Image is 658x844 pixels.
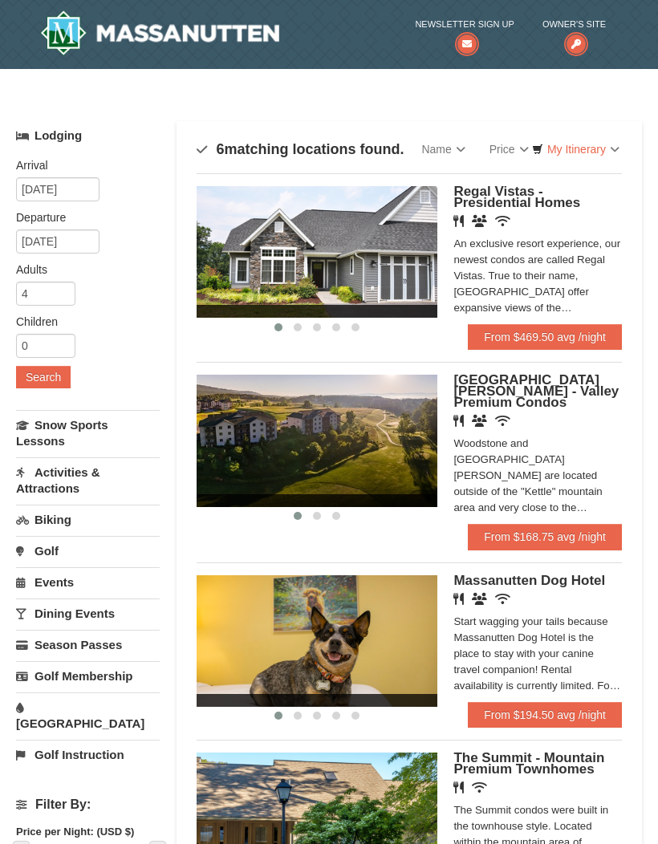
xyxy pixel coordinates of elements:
[40,10,279,55] a: Massanutten Resort
[216,141,224,157] span: 6
[16,740,160,769] a: Golf Instruction
[522,137,630,161] a: My Itinerary
[472,593,487,605] i: Banquet Facilities
[16,797,160,812] h4: Filter By:
[495,415,510,427] i: Wireless Internet (free)
[16,630,160,659] a: Season Passes
[542,16,606,32] span: Owner's Site
[453,372,619,410] span: [GEOGRAPHIC_DATA][PERSON_NAME] - Valley Premium Condos
[16,209,148,225] label: Departure
[495,215,510,227] i: Wireless Internet (free)
[542,16,606,49] a: Owner's Site
[468,524,622,550] a: From $168.75 avg /night
[16,826,134,838] strong: Price per Night: (USD $)
[415,16,514,49] a: Newsletter Sign Up
[468,324,622,350] a: From $469.50 avg /night
[477,133,541,165] a: Price
[409,133,477,165] a: Name
[415,16,514,32] span: Newsletter Sign Up
[453,236,622,316] div: An exclusive resort experience, our newest condos are called Regal Vistas. True to their name, [G...
[468,702,622,728] a: From $194.50 avg /night
[16,410,160,456] a: Snow Sports Lessons
[40,10,279,55] img: Massanutten Resort Logo
[453,436,622,516] div: Woodstone and [GEOGRAPHIC_DATA][PERSON_NAME] are located outside of the "Kettle" mountain area an...
[16,505,160,534] a: Biking
[472,781,487,793] i: Wireless Internet (free)
[453,573,605,588] span: Massanutten Dog Hotel
[453,184,580,210] span: Regal Vistas - Presidential Homes
[16,314,148,330] label: Children
[453,781,464,793] i: Restaurant
[453,415,464,427] i: Restaurant
[472,415,487,427] i: Banquet Facilities
[453,750,604,777] span: The Summit - Mountain Premium Townhomes
[16,262,148,278] label: Adults
[197,141,404,157] h4: matching locations found.
[16,692,160,738] a: [GEOGRAPHIC_DATA]
[495,593,510,605] i: Wireless Internet (free)
[16,536,160,566] a: Golf
[16,661,160,691] a: Golf Membership
[453,614,622,694] div: Start wagging your tails because Massanutten Dog Hotel is the place to stay with your canine trav...
[453,593,464,605] i: Restaurant
[16,567,160,597] a: Events
[453,215,464,227] i: Restaurant
[16,457,160,503] a: Activities & Attractions
[472,215,487,227] i: Banquet Facilities
[16,157,148,173] label: Arrival
[16,599,160,628] a: Dining Events
[16,366,71,388] button: Search
[16,121,160,150] a: Lodging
